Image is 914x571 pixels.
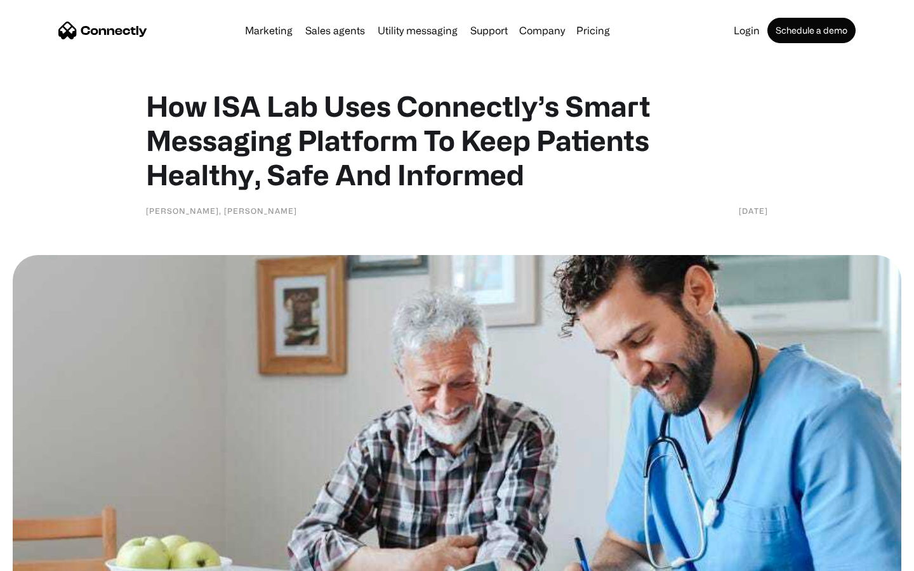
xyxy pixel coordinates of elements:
[13,549,76,567] aside: Language selected: English
[25,549,76,567] ul: Language list
[240,25,298,36] a: Marketing
[767,18,856,43] a: Schedule a demo
[571,25,615,36] a: Pricing
[465,25,513,36] a: Support
[300,25,370,36] a: Sales agents
[729,25,765,36] a: Login
[519,22,565,39] div: Company
[373,25,463,36] a: Utility messaging
[739,204,768,217] div: [DATE]
[146,204,297,217] div: [PERSON_NAME], [PERSON_NAME]
[146,89,768,192] h1: How ISA Lab Uses Connectly’s Smart Messaging Platform To Keep Patients Healthy, Safe And Informed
